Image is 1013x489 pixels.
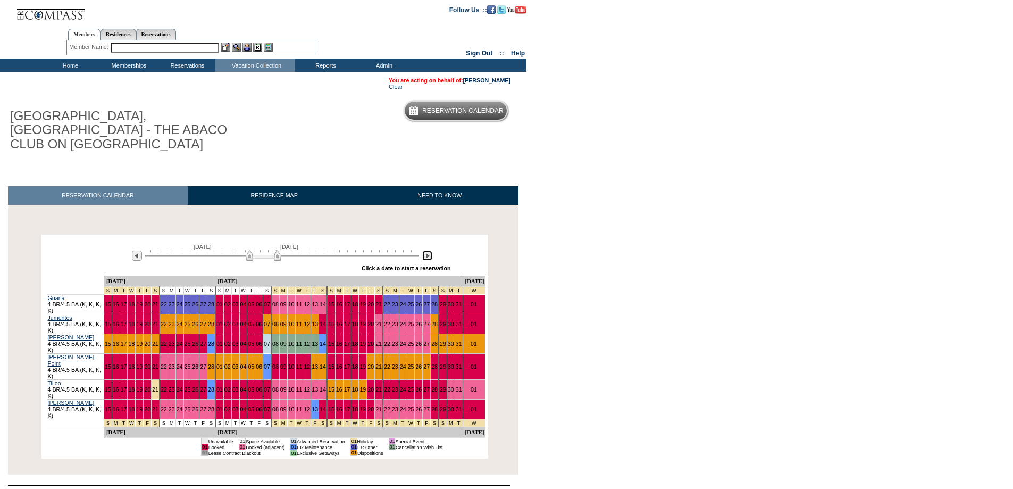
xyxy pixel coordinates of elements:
a: Members [68,29,101,40]
a: 22 [161,406,167,412]
a: 28 [431,341,438,347]
a: 03 [232,301,239,308]
a: 31 [456,341,462,347]
a: 04 [240,341,247,347]
a: 16 [336,386,342,393]
a: 06 [256,386,262,393]
a: 10 [288,406,295,412]
a: 11 [296,386,303,393]
a: 23 [169,321,175,327]
a: 25 [408,321,414,327]
a: 20 [144,341,150,347]
a: 16 [113,321,119,327]
a: 07 [264,301,270,308]
a: 21 [375,386,382,393]
a: 05 [248,406,254,412]
h5: Reservation Calendar [422,107,504,114]
a: 02 [224,301,231,308]
a: 11 [296,406,303,412]
a: 04 [240,363,247,370]
a: 24 [400,386,406,393]
a: 15 [105,321,111,327]
a: 14 [320,321,326,327]
a: 16 [113,386,119,393]
a: 09 [280,363,287,370]
a: 01 [216,341,223,347]
a: Reservations [136,29,176,40]
a: 11 [296,363,303,370]
a: Become our fan on Facebook [487,6,496,12]
a: 18 [352,363,358,370]
a: 08 [272,301,279,308]
a: Guana [48,295,65,301]
a: 25 [408,363,414,370]
a: 19 [136,363,143,370]
a: 20 [367,406,374,412]
a: 19 [136,321,143,327]
a: 26 [415,386,422,393]
a: 28 [208,363,214,370]
a: 17 [121,321,127,327]
a: 26 [415,363,422,370]
a: 01 [216,406,223,412]
a: 22 [384,301,390,308]
a: 06 [256,321,262,327]
a: 19 [136,386,143,393]
img: Next [422,251,432,261]
a: 23 [169,363,175,370]
a: 17 [121,406,127,412]
a: 23 [392,341,398,347]
a: 01 [471,386,477,393]
a: 13 [312,321,318,327]
a: 26 [415,321,422,327]
a: 02 [224,406,231,412]
a: 21 [152,386,158,393]
a: 28 [208,386,214,393]
a: 17 [121,363,127,370]
a: 06 [256,363,262,370]
a: 22 [161,363,167,370]
a: 24 [400,341,406,347]
a: 15 [328,301,334,308]
a: 23 [169,301,175,308]
a: 27 [200,301,206,308]
a: 16 [113,363,119,370]
a: 16 [336,363,342,370]
a: 29 [440,341,446,347]
td: Reports [295,59,354,72]
a: 31 [456,386,462,393]
a: 25 [185,363,191,370]
a: 20 [144,386,150,393]
a: [PERSON_NAME] [463,77,510,84]
a: 23 [392,386,398,393]
a: 26 [192,386,198,393]
a: 12 [304,321,310,327]
a: 22 [384,321,390,327]
a: 18 [128,321,135,327]
img: b_edit.gif [221,43,230,52]
img: Subscribe to our YouTube Channel [507,6,526,14]
a: 19 [359,341,366,347]
img: View [232,43,241,52]
a: 26 [192,406,198,412]
a: 17 [121,341,127,347]
a: 22 [161,341,167,347]
a: 26 [415,301,422,308]
a: 26 [192,341,198,347]
td: Memberships [98,59,157,72]
a: 30 [448,341,454,347]
a: 20 [144,301,150,308]
a: 15 [105,363,111,370]
a: 03 [232,406,239,412]
a: 05 [248,363,254,370]
a: 08 [272,386,279,393]
a: 01 [216,363,223,370]
a: 22 [161,321,167,327]
a: 27 [423,341,430,347]
a: 28 [431,386,438,393]
a: Follow us on Twitter [497,6,506,12]
a: 03 [232,341,239,347]
a: 18 [128,301,135,308]
a: [PERSON_NAME] [48,400,95,406]
a: 09 [280,301,287,308]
